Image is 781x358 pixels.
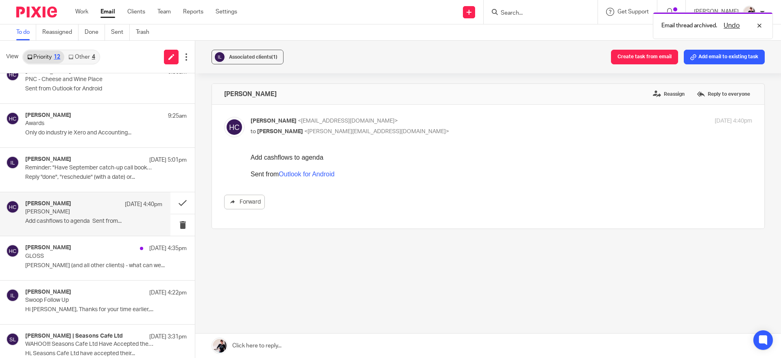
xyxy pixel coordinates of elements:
img: svg%3E [6,156,19,169]
img: svg%3E [6,68,19,81]
a: Other4 [64,51,99,64]
span: [PERSON_NAME] [257,129,303,134]
p: Email thread archived. [661,22,717,30]
p: Sent from Outlook for Android [25,86,187,92]
img: svg%3E [214,51,226,63]
button: Add email to existing task [684,50,765,64]
span: [PERSON_NAME] [251,118,297,124]
p: [DATE] 3:31pm [149,333,187,341]
img: svg%3E [6,244,19,257]
a: Forward [224,195,265,209]
h4: [PERSON_NAME] [25,289,71,296]
p: GLOSS [25,253,155,260]
p: [DATE] 4:35pm [149,244,187,253]
p: PNC - Cheese and Wine Place [25,76,155,83]
img: svg%3E [224,117,244,137]
span: <[PERSON_NAME][EMAIL_ADDRESS][DOMAIN_NAME]> [304,129,449,134]
span: to [251,129,256,134]
a: Work [75,8,88,16]
h4: [PERSON_NAME] | Seasons Cafe Ltd [25,333,123,340]
p: [PERSON_NAME] [25,209,135,215]
img: svg%3E [6,333,19,346]
span: <[EMAIL_ADDRESS][DOMAIN_NAME]> [298,118,398,124]
a: Outlook for Android [28,17,84,24]
span: Associated clients [229,55,277,59]
p: Swoop Follow Up [25,297,155,304]
p: [DATE] 4:40pm [125,200,162,209]
div: 12 [54,54,60,60]
span: View [6,53,18,61]
p: 9:25am [168,112,187,120]
p: WAHOO!!! Seasons Cafe Ltd Have Accepted their Proposal [25,341,155,348]
p: [DATE] 4:40pm [715,117,752,125]
button: Associated clients(1) [212,50,284,64]
p: Reply "done", "reschedule" (with a date) or... [25,174,187,181]
label: Reply to everyone [695,88,752,100]
img: svg%3E [6,112,19,125]
button: Create task from email [611,50,678,64]
p: Awards [25,120,155,127]
h4: [PERSON_NAME] [25,244,71,251]
img: AV307615.jpg [743,6,756,19]
p: Hi [PERSON_NAME], Thanks for your time earlier,... [25,306,187,313]
a: Email [100,8,115,16]
p: Reminder: "Have September catch-up call booked with [PERSON_NAME]" is due [DATE][DATE] 5:00pm [25,165,155,171]
a: To do [16,24,36,40]
p: Only do industry ie Xero and Accounting... [25,130,187,136]
img: svg%3E [6,200,19,213]
span: (1) [271,55,277,59]
a: Reports [183,8,203,16]
a: Reassigned [42,24,79,40]
button: Undo [721,21,742,31]
a: Clients [127,8,145,16]
p: [DATE] 4:22pm [149,289,187,297]
div: 4 [92,54,95,60]
a: Team [157,8,171,16]
p: Hi, Seasons Cafe Ltd have accepted their... [25,350,187,357]
img: svg%3E [6,289,19,302]
p: [PERSON_NAME] (and all other clients) - what can we... [25,262,187,269]
h4: [PERSON_NAME] [25,112,71,119]
a: Settings [216,8,237,16]
h4: [PERSON_NAME] [25,200,71,207]
a: Priority12 [23,51,64,64]
label: Reassign [651,88,687,100]
p: [DATE] 5:01pm [149,156,187,164]
a: Done [85,24,105,40]
a: Trash [136,24,155,40]
h4: [PERSON_NAME] [224,90,277,98]
h4: [PERSON_NAME] [25,156,71,163]
img: Pixie [16,7,57,18]
a: Sent [111,24,130,40]
p: Add cashflows to agenda Sent from... [25,218,162,225]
